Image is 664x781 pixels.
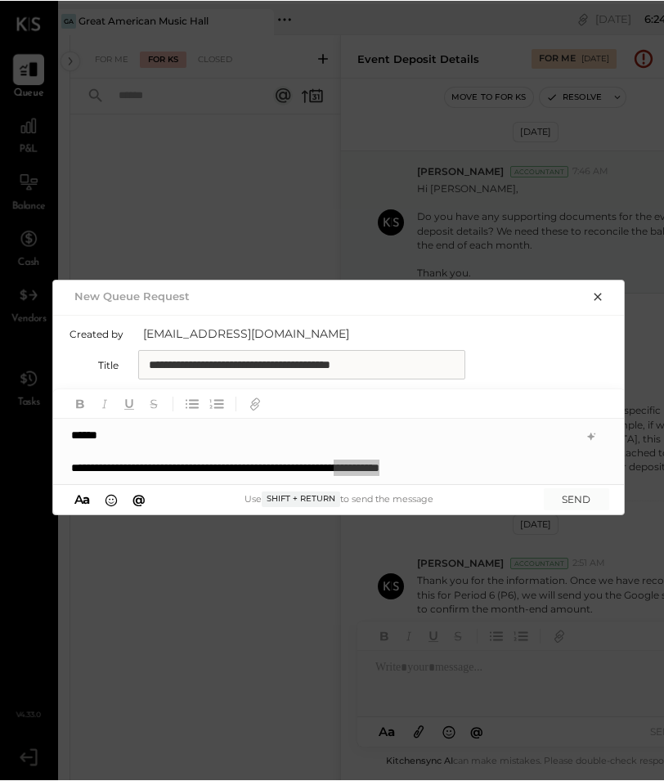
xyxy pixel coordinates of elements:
button: Bold [70,392,91,413]
span: @ [132,491,146,506]
h2: New Queue Request [74,289,190,302]
label: Title [70,358,119,370]
div: Use to send the message [150,491,527,505]
button: Italic [94,392,115,413]
span: [EMAIL_ADDRESS][DOMAIN_NAME] [143,325,470,341]
span: Shift + Return [262,491,340,505]
button: Underline [119,392,140,413]
button: Aa [70,490,96,508]
button: Unordered List [182,392,203,413]
button: @ [128,490,150,508]
button: Add URL [245,392,266,413]
label: Created by [70,327,123,339]
span: a [83,491,90,506]
button: SEND [544,487,609,509]
button: Strikethrough [143,392,164,413]
button: Ordered List [206,392,227,413]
